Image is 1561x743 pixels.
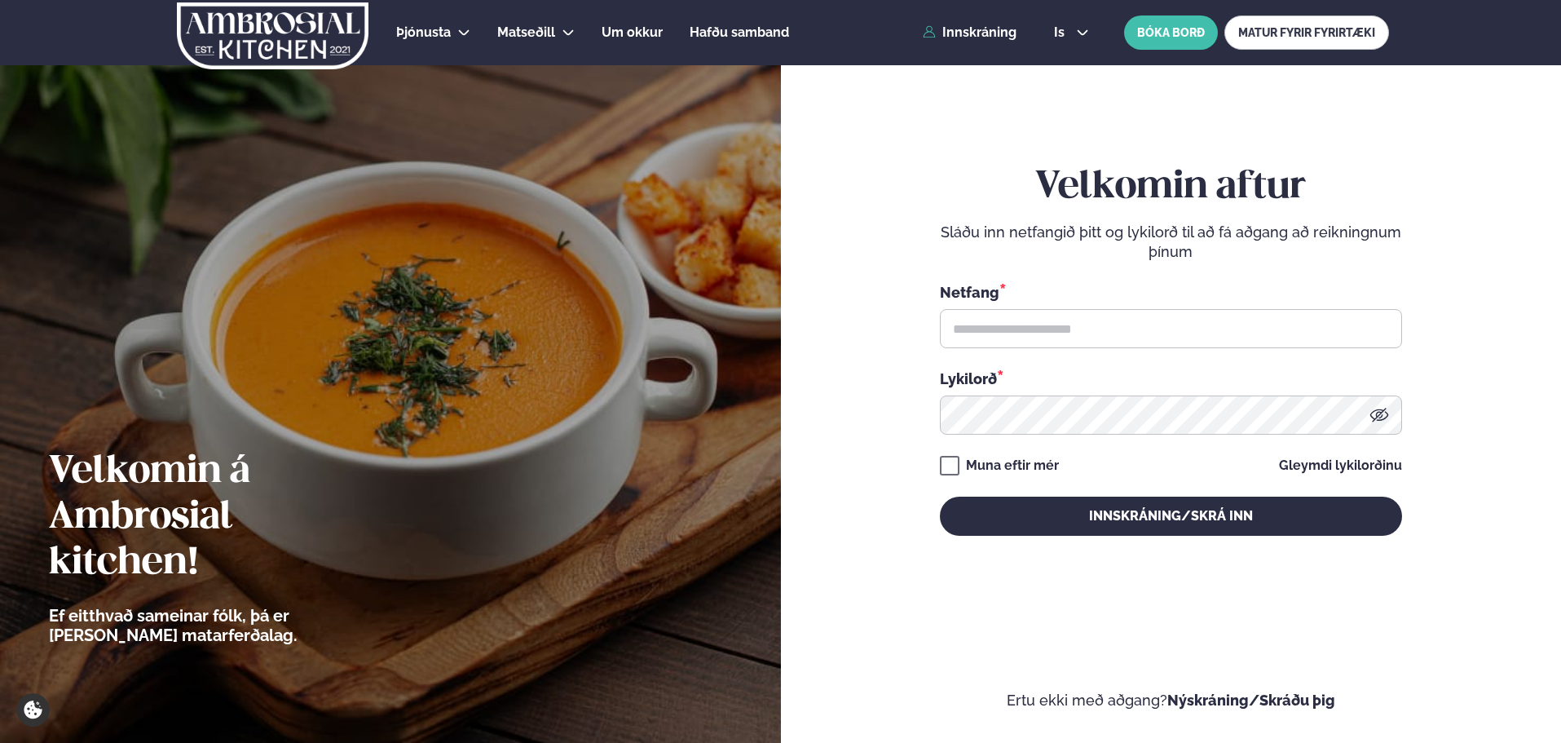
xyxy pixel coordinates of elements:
[1167,692,1335,709] a: Nýskráning/Skráðu þig
[1041,26,1102,39] button: is
[923,25,1016,40] a: Innskráning
[602,24,663,40] span: Um okkur
[396,23,451,42] a: Þjónusta
[690,23,789,42] a: Hafðu samband
[690,24,789,40] span: Hafðu samband
[940,165,1402,210] h2: Velkomin aftur
[1279,459,1402,472] a: Gleymdi lykilorðinu
[175,2,370,69] img: logo
[497,23,555,42] a: Matseðill
[830,691,1513,710] p: Ertu ekki með aðgang?
[1224,15,1389,50] a: MATUR FYRIR FYRIRTÆKI
[602,23,663,42] a: Um okkur
[497,24,555,40] span: Matseðill
[940,368,1402,389] div: Lykilorð
[940,281,1402,303] div: Netfang
[49,449,387,586] h2: Velkomin á Ambrosial kitchen!
[940,223,1402,262] p: Sláðu inn netfangið þitt og lykilorð til að fá aðgang að reikningnum þínum
[1054,26,1069,39] span: is
[940,497,1402,536] button: Innskráning/Skrá inn
[1124,15,1218,50] button: BÓKA BORÐ
[16,693,50,727] a: Cookie settings
[396,24,451,40] span: Þjónusta
[49,606,387,645] p: Ef eitthvað sameinar fólk, þá er [PERSON_NAME] matarferðalag.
